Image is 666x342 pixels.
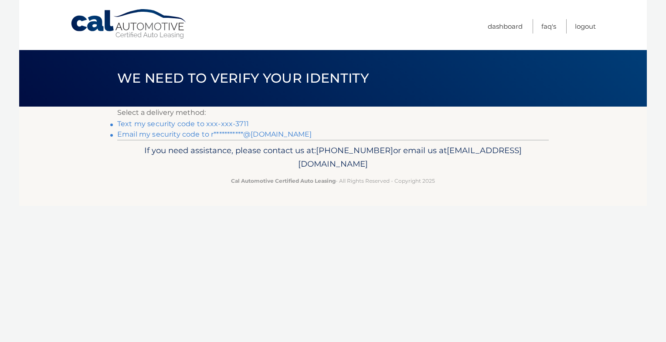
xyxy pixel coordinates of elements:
[123,144,543,171] p: If you need assistance, please contact us at: or email us at
[117,107,549,119] p: Select a delivery method:
[123,176,543,185] p: - All Rights Reserved - Copyright 2025
[316,145,393,155] span: [PHONE_NUMBER]
[117,70,369,86] span: We need to verify your identity
[231,178,336,184] strong: Cal Automotive Certified Auto Leasing
[117,120,249,128] a: Text my security code to xxx-xxx-3711
[541,19,556,34] a: FAQ's
[575,19,596,34] a: Logout
[70,9,188,40] a: Cal Automotive
[488,19,523,34] a: Dashboard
